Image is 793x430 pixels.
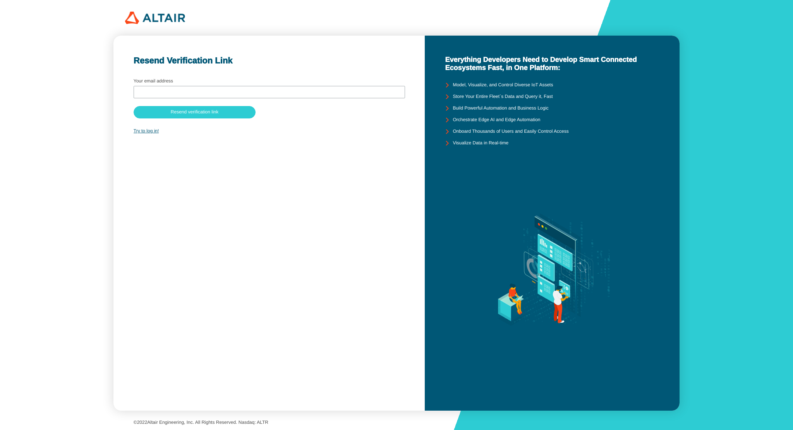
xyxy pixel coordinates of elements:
[453,140,508,146] unity-typography: Visualize Data in Real-time
[453,117,540,123] unity-typography: Orchestrate Edge AI and Edge Automation
[453,94,553,99] unity-typography: Store Your Entire Fleet`s Data and Query it, Fast
[445,56,659,72] unity-typography: Everything Developers Need to Develop Smart Connected Ecosystems Fast, in One Platform:
[482,149,622,391] img: background.svg
[134,56,405,65] unity-typography: Resend Verification Link
[134,420,659,425] p: © Altair Engineering, Inc. All Rights Reserved. Nasdaq: ALTR
[453,129,568,134] unity-typography: Onboard Thousands of Users and Easily Control Access
[125,12,185,24] img: 320px-Altair_logo.png
[453,106,548,111] unity-typography: Build Powerful Automation and Business Logic
[134,128,159,134] a: Try to log in!
[137,420,148,425] span: 2022
[453,82,553,88] unity-typography: Model, Visualize, and Control Diverse IoT Assets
